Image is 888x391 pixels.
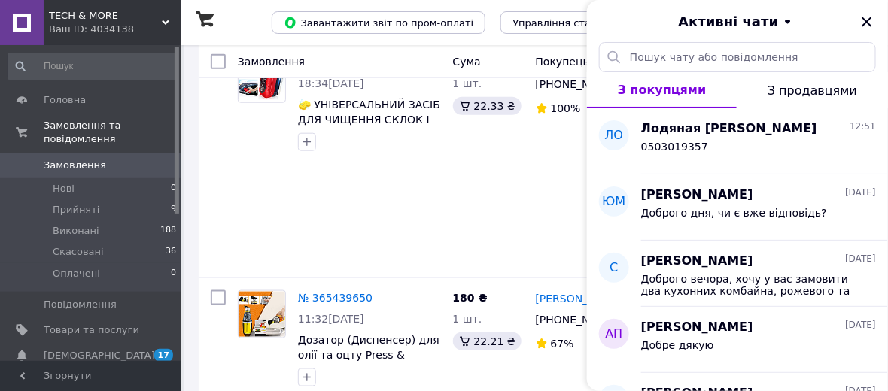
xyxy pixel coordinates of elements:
[171,203,176,217] span: 9
[850,120,876,133] span: 12:51
[171,182,176,195] span: 0
[551,102,581,114] span: 100%
[512,17,628,29] span: Управління статусами
[641,339,714,351] span: Добре дякую
[53,224,99,238] span: Виконані
[678,12,778,32] span: Активні чати
[599,42,876,72] input: Пошук чату або повідомлення
[53,203,99,217] span: Прийняті
[551,338,574,350] span: 67%
[44,298,117,311] span: Повідомлення
[629,12,846,32] button: Активні чати
[768,83,857,98] span: З продавцями
[53,267,100,280] span: Оплачені
[641,186,753,204] span: [PERSON_NAME]
[533,74,624,95] div: [PHONE_NUMBER]
[239,58,285,99] img: Фото товару
[453,77,482,89] span: 1 шт.
[44,323,139,337] span: Товари та послуги
[453,97,522,115] div: 22.33 ₴
[641,141,708,153] span: 0503019357
[587,241,888,307] button: С[PERSON_NAME][DATE]Доброго вечора, хочу у вас замовити два кухонних комбайна, рожевого та блакит...
[298,99,440,156] a: 🧽 УНІВЕРСАЛЬНИЙ ЗАСІБ ДЛЯ ЧИЩЕННЯ СКЛОК І ДЗЕРКАЛ АВТО | 120 мл | З ЕФЕКТОМ «Анти-дощ»
[641,273,855,297] span: Доброго вечора, хочу у вас замовити два кухонних комбайна, рожевого та блакитного кольору
[610,259,618,277] span: С
[453,332,522,350] div: 22.21 ₴
[238,290,286,338] a: Фото товару
[53,182,75,195] span: Нові
[272,11,485,34] button: Завантажити звіт по пром-оплаті
[641,319,753,336] span: [PERSON_NAME]
[533,309,624,330] div: [PHONE_NUMBER]
[171,267,176,280] span: 0
[641,253,753,270] span: [PERSON_NAME]
[587,307,888,373] button: АП[PERSON_NAME][DATE]Добре дякую
[845,319,876,332] span: [DATE]
[587,174,888,241] button: ЮМ[PERSON_NAME][DATE]Доброго дня, чи є вже відповідь?
[44,349,155,362] span: [DEMOGRAPHIC_DATA]
[238,56,305,68] span: Замовлення
[453,313,482,325] span: 1 шт.
[845,253,876,265] span: [DATE]
[298,313,364,325] span: 11:32[DATE]
[500,11,640,34] button: Управління статусами
[536,291,623,306] a: [PERSON_NAME]
[845,186,876,199] span: [DATE]
[166,245,176,259] span: 36
[53,245,104,259] span: Скасовані
[298,77,364,89] span: 18:34[DATE]
[298,334,439,376] a: Дозатор (Диспенсер) для олії та оцту Press & Measure, 500 мл
[618,83,707,97] span: З покупцями
[284,16,473,29] span: Завантажити звіт по пром-оплаті
[536,56,589,68] span: Покупець
[44,119,181,146] span: Замовлення та повідомлення
[641,120,817,138] span: Лодяная [PERSON_NAME]
[8,53,178,80] input: Пошук
[44,159,106,172] span: Замовлення
[587,72,737,108] button: З покупцями
[49,9,162,23] span: TECH & MORE
[238,55,286,103] a: Фото товару
[44,93,86,107] span: Головна
[858,13,876,31] button: Закрити
[587,108,888,174] button: ЛоЛодяная [PERSON_NAME]12:510503019357
[453,292,488,304] span: 180 ₴
[160,224,176,238] span: 188
[154,349,173,362] span: 17
[605,127,624,144] span: Ло
[298,292,373,304] a: № 365439650
[602,193,625,211] span: ЮМ
[641,207,827,219] span: Доброго дня, чи є вже відповідь?
[49,23,181,36] div: Ваш ID: 4034138
[453,56,481,68] span: Cума
[737,72,888,108] button: З продавцями
[239,292,285,338] img: Фото товару
[606,326,623,343] span: АП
